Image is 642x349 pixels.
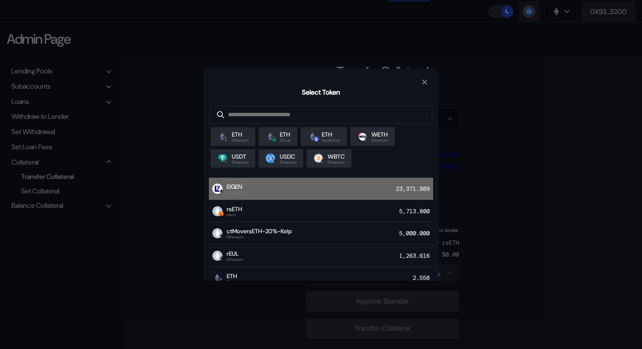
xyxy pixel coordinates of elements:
img: svg+xml,%3c [320,158,325,163]
div: 1,263.616 [399,250,433,262]
div: 23,371.989 [396,183,433,195]
img: svg%3e [272,137,277,142]
img: ethereum.png [307,131,318,142]
span: Ethereum [227,190,243,195]
span: Zircuit [280,138,290,142]
button: close modal [418,75,431,89]
img: svg+xml,%3c [219,256,224,261]
img: weth.png [357,131,367,142]
img: ethereum.png [265,131,276,142]
img: svg+xml,%3c [272,158,277,163]
img: ethereum.png [217,131,228,142]
img: svg+xml,%3c [224,137,229,142]
img: empty-token.png [212,206,222,216]
h2: Select Token [302,88,340,97]
div: 2.558 [413,272,433,284]
span: ETH [322,131,340,138]
img: wrapped_bitcoin_wbtc.png [313,153,324,163]
span: Swellchain [322,138,340,142]
span: ETH [232,131,248,138]
span: Ethereum [372,138,388,142]
img: svg+xml,%3c [219,278,224,283]
img: usdc.png [265,153,276,163]
span: Ethereum [232,138,248,142]
span: Hemi [227,213,242,217]
span: EIGEN [227,183,243,190]
span: USDC [280,153,296,160]
img: svg%3e [314,137,319,142]
span: rsETH [227,205,242,213]
span: ctMoversETH-20%-Kelp [227,227,292,235]
span: USDT [232,153,248,160]
img: svg%3e [219,211,224,216]
span: rEUL [227,250,243,257]
span: Ethereum [328,160,345,165]
span: WETH [372,131,388,138]
img: eigen.jpg [212,184,222,194]
span: ETH [280,131,290,138]
img: svg+xml,%3c [224,158,229,163]
span: Ethereum [232,160,248,165]
div: 5,000.000 [399,227,433,239]
span: Ethereum [227,235,292,239]
span: WBTC [328,153,345,160]
img: svg+xml,%3c [363,137,369,142]
div: 5,713.800 [399,205,433,217]
img: ethereum.png [212,273,222,283]
img: Tether.png [217,153,228,163]
span: Ethereum [280,160,296,165]
span: Ethereum [227,280,243,284]
img: svg+xml,%3c [219,233,224,238]
span: Ethereum [227,257,243,262]
img: svg+xml,%3c [219,189,224,194]
img: empty-token.png [212,228,222,238]
span: ETH [227,272,243,280]
img: empty-token.png [212,251,222,261]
